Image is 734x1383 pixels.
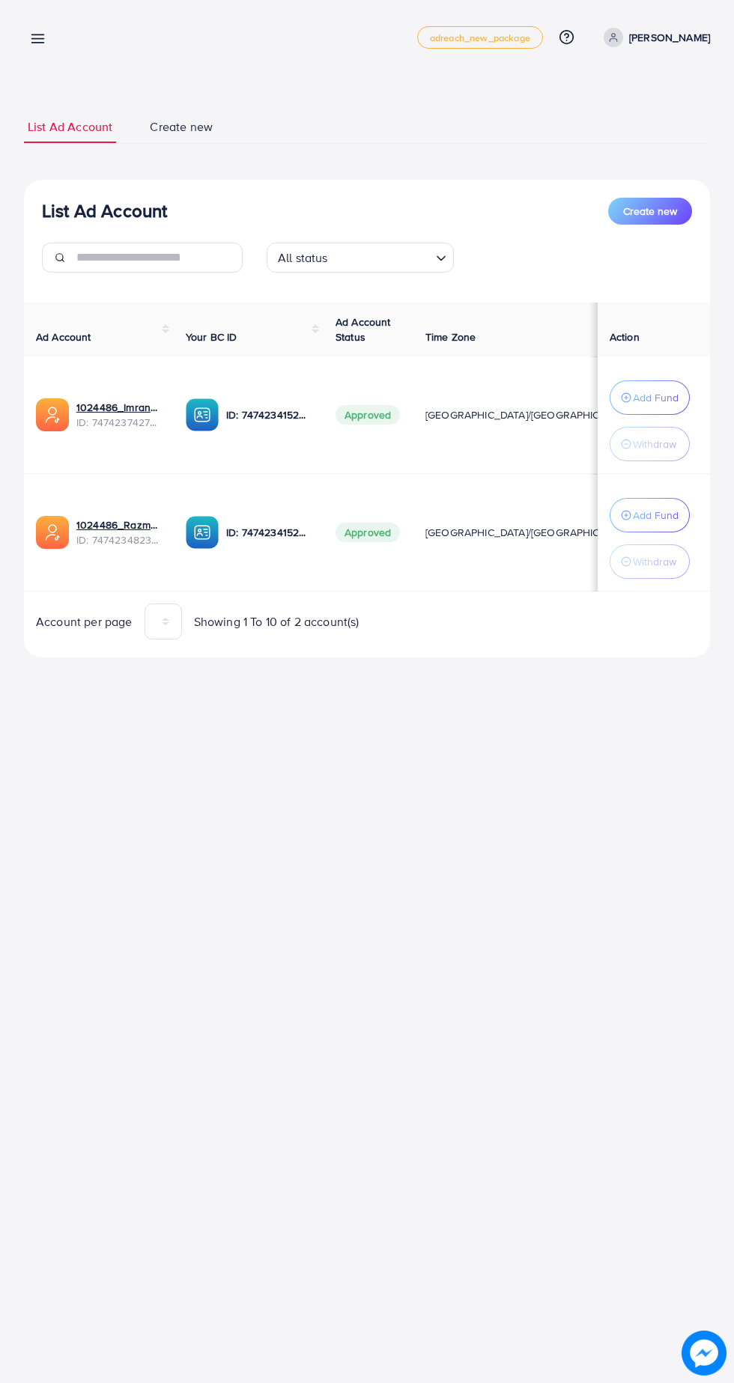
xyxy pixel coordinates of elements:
span: ID: 7474237427478233089 [76,415,162,430]
h3: List Ad Account [42,200,167,222]
span: Account per page [36,613,133,630]
span: Action [610,329,640,344]
span: adreach_new_package [430,33,530,43]
button: Create new [608,198,692,225]
span: Create new [150,118,213,136]
span: Showing 1 To 10 of 2 account(s) [194,613,360,630]
span: All status [275,247,331,269]
a: 1024486_Razman_1740230915595 [76,517,162,532]
a: [PERSON_NAME] [598,28,710,47]
button: Add Fund [610,498,690,532]
span: Your BC ID [186,329,237,344]
button: Withdraw [610,427,690,461]
span: Time Zone [425,329,476,344]
button: Add Fund [610,380,690,415]
span: Ad Account [36,329,91,344]
div: Search for option [267,243,454,273]
span: Ad Account Status [336,314,391,344]
span: [GEOGRAPHIC_DATA]/[GEOGRAPHIC_DATA] [425,525,634,540]
p: ID: 7474234152863678481 [226,406,312,424]
img: ic-ba-acc.ded83a64.svg [186,398,219,431]
p: Add Fund [633,389,679,407]
span: Approved [336,523,400,542]
p: Add Fund [633,506,679,524]
a: 1024486_Imran_1740231528988 [76,400,162,415]
input: Search for option [333,244,430,269]
button: Withdraw [610,544,690,579]
p: Withdraw [633,435,676,453]
div: <span class='underline'>1024486_Imran_1740231528988</span></br>7474237427478233089 [76,400,162,431]
span: [GEOGRAPHIC_DATA]/[GEOGRAPHIC_DATA] [425,407,634,422]
a: adreach_new_package [417,26,543,49]
img: ic-ba-acc.ded83a64.svg [186,516,219,549]
div: <span class='underline'>1024486_Razman_1740230915595</span></br>7474234823184416769 [76,517,162,548]
img: image [682,1331,727,1376]
p: [PERSON_NAME] [629,28,710,46]
img: ic-ads-acc.e4c84228.svg [36,398,69,431]
span: List Ad Account [28,118,112,136]
p: Withdraw [633,553,676,571]
span: Create new [623,204,677,219]
span: Approved [336,405,400,425]
span: ID: 7474234823184416769 [76,532,162,547]
img: ic-ads-acc.e4c84228.svg [36,516,69,549]
p: ID: 7474234152863678481 [226,523,312,541]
